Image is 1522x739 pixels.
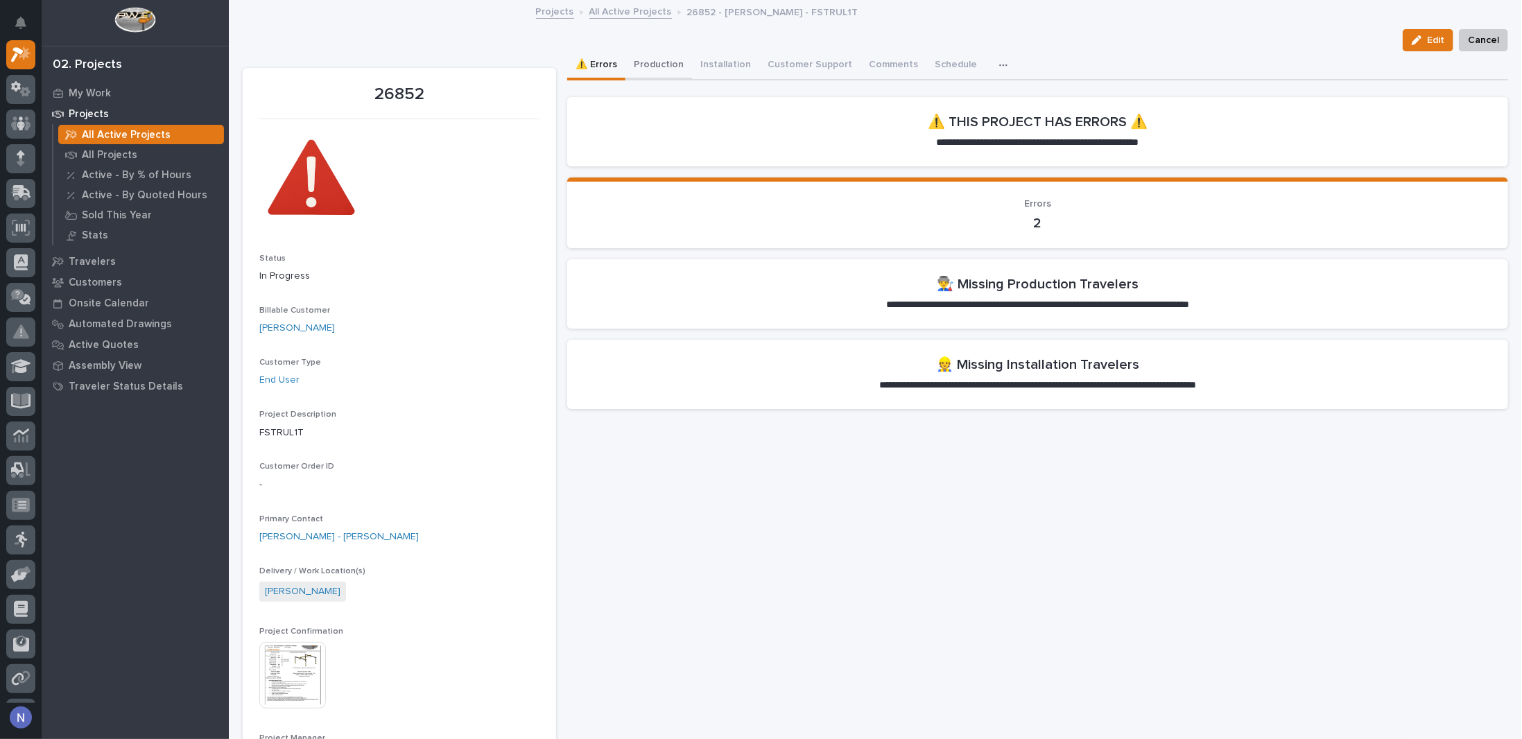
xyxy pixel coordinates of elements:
[259,462,334,471] span: Customer Order ID
[1459,29,1508,51] button: Cancel
[936,356,1139,373] h2: 👷 Missing Installation Travelers
[82,209,152,222] p: Sold This Year
[759,51,861,80] button: Customer Support
[259,128,363,232] img: INFVjJFTR2UK3vvvcl_OkJWbuLaLHeAtgydvT_Ic3m8
[259,321,335,336] a: [PERSON_NAME]
[259,306,330,315] span: Billable Customer
[53,185,229,205] a: Active - By Quoted Hours
[42,103,229,124] a: Projects
[1468,32,1499,49] span: Cancel
[42,313,229,334] a: Automated Drawings
[53,58,122,73] div: 02. Projects
[69,87,111,100] p: My Work
[625,51,692,80] button: Production
[53,205,229,225] a: Sold This Year
[69,339,139,351] p: Active Quotes
[259,567,365,575] span: Delivery / Work Location(s)
[928,114,1148,130] h2: ⚠️ THIS PROJECT HAS ERRORS ⚠️
[567,51,625,80] button: ⚠️ Errors
[82,149,137,162] p: All Projects
[259,85,539,105] p: 26852
[69,277,122,289] p: Customers
[926,51,985,80] button: Schedule
[69,381,183,393] p: Traveler Status Details
[1403,29,1453,51] button: Edit
[69,318,172,331] p: Automated Drawings
[42,355,229,376] a: Assembly View
[53,145,229,164] a: All Projects
[42,272,229,293] a: Customers
[1024,199,1051,209] span: Errors
[259,478,539,492] p: -
[687,3,858,19] p: 26852 - [PERSON_NAME] - FSTRUL1T
[42,82,229,103] a: My Work
[259,269,539,284] p: In Progress
[259,358,321,367] span: Customer Type
[259,627,343,636] span: Project Confirmation
[53,225,229,245] a: Stats
[259,410,336,419] span: Project Description
[584,215,1491,232] p: 2
[53,125,229,144] a: All Active Projects
[6,703,35,732] button: users-avatar
[82,169,191,182] p: Active - By % of Hours
[937,276,1139,293] h2: 👨‍🏭 Missing Production Travelers
[82,229,108,242] p: Stats
[69,360,141,372] p: Assembly View
[259,254,286,263] span: Status
[259,373,300,388] a: End User
[259,515,323,523] span: Primary Contact
[692,51,759,80] button: Installation
[82,129,171,141] p: All Active Projects
[17,17,35,39] div: Notifications
[69,297,149,310] p: Onsite Calendar
[536,3,574,19] a: Projects
[259,530,419,544] a: [PERSON_NAME] - [PERSON_NAME]
[53,165,229,184] a: Active - By % of Hours
[1427,34,1444,46] span: Edit
[82,189,207,202] p: Active - By Quoted Hours
[42,293,229,313] a: Onsite Calendar
[42,334,229,355] a: Active Quotes
[259,426,539,440] p: FSTRUL1T
[589,3,672,19] a: All Active Projects
[69,108,109,121] p: Projects
[69,256,116,268] p: Travelers
[265,584,340,599] a: [PERSON_NAME]
[42,251,229,272] a: Travelers
[861,51,926,80] button: Comments
[6,8,35,37] button: Notifications
[42,376,229,397] a: Traveler Status Details
[114,7,155,33] img: Workspace Logo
